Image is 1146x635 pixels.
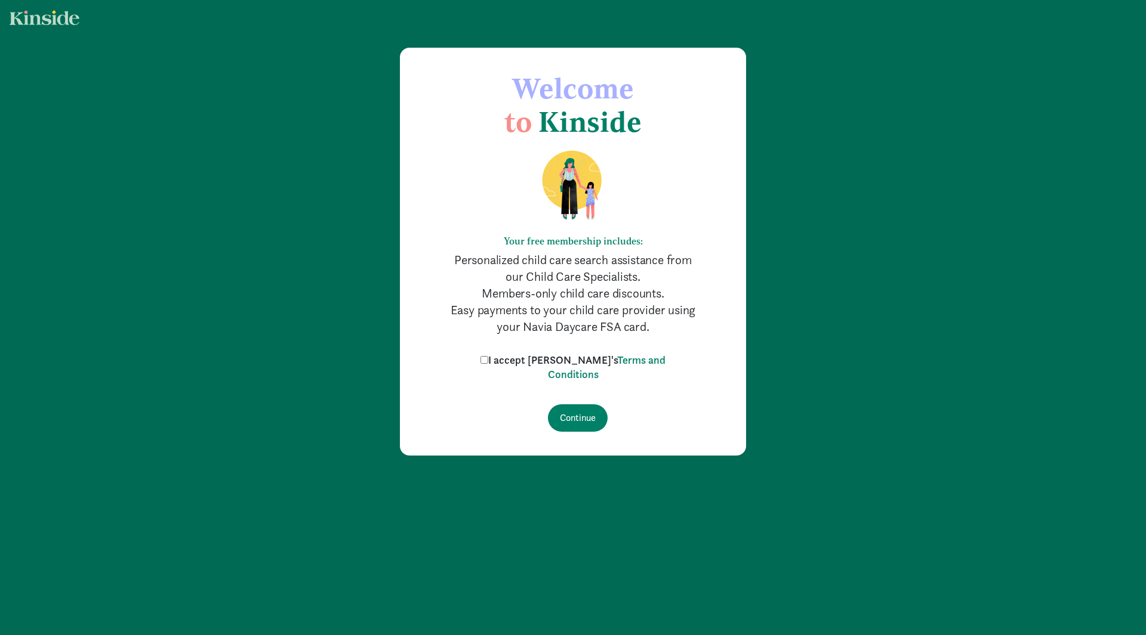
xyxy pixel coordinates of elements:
input: Continue [548,404,608,432]
span: Welcome [512,71,634,106]
p: Members-only child care discounts. [448,285,698,302]
img: light.svg [10,10,79,25]
h6: Your free membership includes: [448,236,698,247]
input: I accept [PERSON_NAME]'sTerms and Conditions [480,356,488,364]
label: I accept [PERSON_NAME]'s [478,353,668,382]
p: Easy payments to your child care provider using your Navia Daycare FSA card. [448,302,698,335]
img: illustration-mom-daughter.png [528,150,619,221]
span: to [504,104,532,139]
a: Terms and Conditions [548,353,666,381]
span: Kinside [538,104,642,139]
p: Personalized child care search assistance from our Child Care Specialists. [448,252,698,285]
